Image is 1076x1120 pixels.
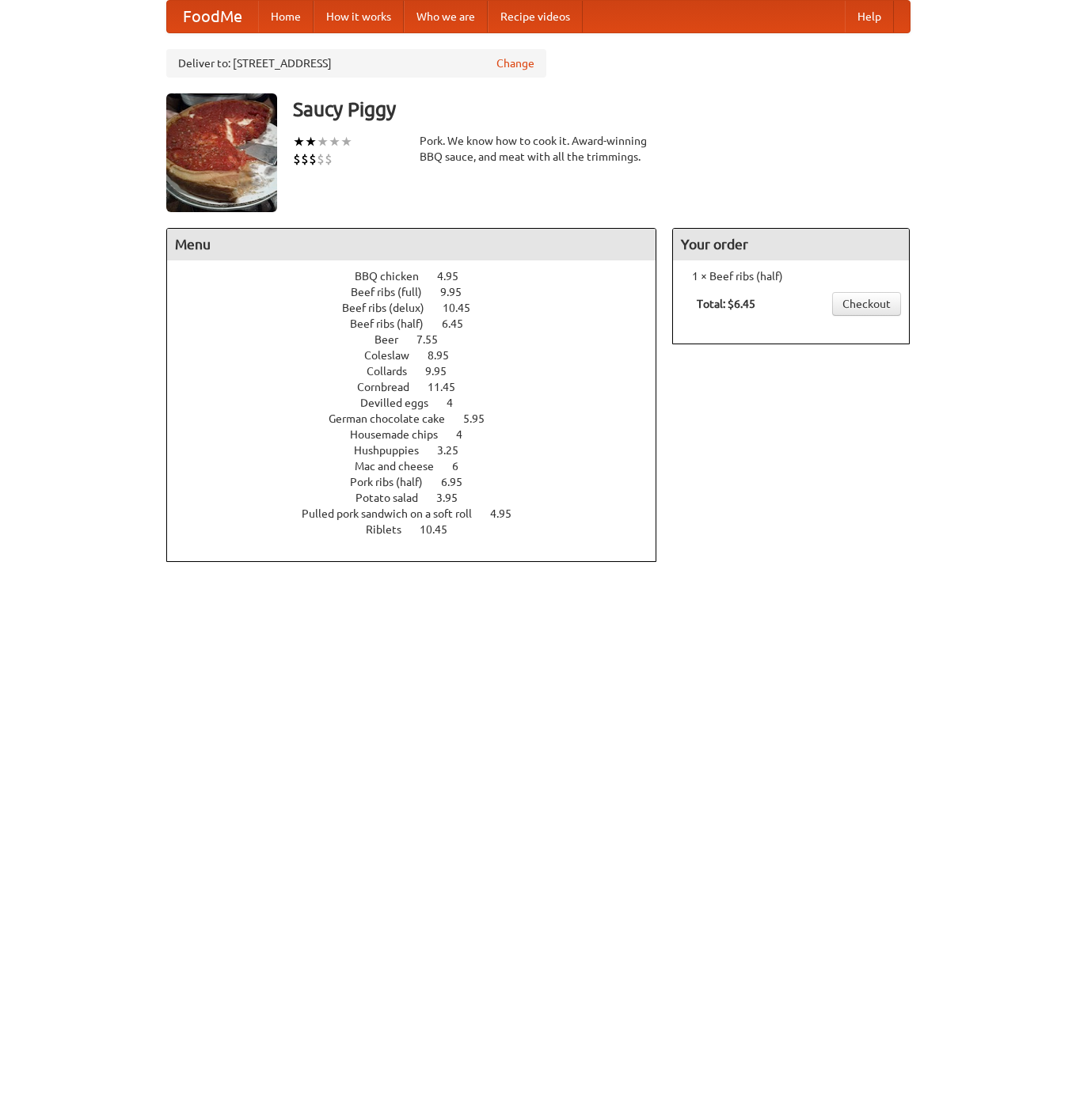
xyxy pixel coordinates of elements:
[293,133,305,150] li: ★
[463,412,500,425] span: 5.95
[404,1,488,32] a: Who we are
[355,270,435,283] span: BBQ chicken
[364,349,425,362] span: Coleslaw
[301,150,309,168] li: $
[428,381,471,393] span: 11.45
[490,507,527,520] span: 4.95
[355,492,487,504] a: Potato salad 3.95
[436,492,473,504] span: 3.95
[681,268,901,284] li: 1 × Beef ribs (half)
[329,412,461,425] span: German chocolate cake
[447,397,469,409] span: 4
[420,523,463,536] span: 10.45
[293,150,301,168] li: $
[364,349,478,362] a: Coleslaw 8.95
[355,460,488,473] a: Mac and cheese 6
[355,492,434,504] span: Potato salad
[350,428,492,441] a: Housemade chips 4
[342,302,440,314] span: Beef ribs (delux)
[375,333,414,346] span: Beer
[355,270,488,283] a: BBQ chicken 4.95
[329,412,514,425] a: German chocolate cake 5.95
[437,444,474,457] span: 3.25
[355,460,450,473] span: Mac and cheese
[166,49,546,78] div: Deliver to: [STREET_ADDRESS]
[305,133,317,150] li: ★
[845,1,894,32] a: Help
[350,428,454,441] span: Housemade chips
[697,298,755,310] b: Total: $6.45
[832,292,901,316] a: Checkout
[440,286,477,298] span: 9.95
[496,55,534,71] a: Change
[437,270,474,283] span: 4.95
[350,317,439,330] span: Beef ribs (half)
[443,302,486,314] span: 10.45
[340,133,352,150] li: ★
[488,1,583,32] a: Recipe videos
[360,397,444,409] span: Devilled eggs
[428,349,465,362] span: 8.95
[317,150,325,168] li: $
[314,1,404,32] a: How it works
[329,133,340,150] li: ★
[350,476,492,488] a: Pork ribs (half) 6.95
[420,133,657,165] div: Pork. We know how to cook it. Award-winning BBQ sauce, and meat with all the trimmings.
[354,444,488,457] a: Hushpuppies 3.25
[293,93,911,125] h3: Saucy Piggy
[167,1,258,32] a: FoodMe
[367,365,423,378] span: Collards
[351,286,438,298] span: Beef ribs (full)
[357,381,485,393] a: Cornbread 11.45
[302,507,541,520] a: Pulled pork sandwich on a soft roll 4.95
[375,333,467,346] a: Beer 7.55
[441,476,478,488] span: 6.95
[442,317,479,330] span: 6.45
[325,150,333,168] li: $
[366,523,417,536] span: Riblets
[350,476,439,488] span: Pork ribs (half)
[360,397,482,409] a: Devilled eggs 4
[309,150,317,168] li: $
[425,365,462,378] span: 9.95
[456,428,478,441] span: 4
[350,317,492,330] a: Beef ribs (half) 6.45
[354,444,435,457] span: Hushpuppies
[452,460,474,473] span: 6
[302,507,488,520] span: Pulled pork sandwich on a soft roll
[416,333,454,346] span: 7.55
[367,365,476,378] a: Collards 9.95
[166,93,277,212] img: angular.jpg
[317,133,329,150] li: ★
[342,302,500,314] a: Beef ribs (delux) 10.45
[351,286,491,298] a: Beef ribs (full) 9.95
[357,381,425,393] span: Cornbread
[673,229,909,260] h4: Your order
[366,523,477,536] a: Riblets 10.45
[258,1,314,32] a: Home
[167,229,656,260] h4: Menu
